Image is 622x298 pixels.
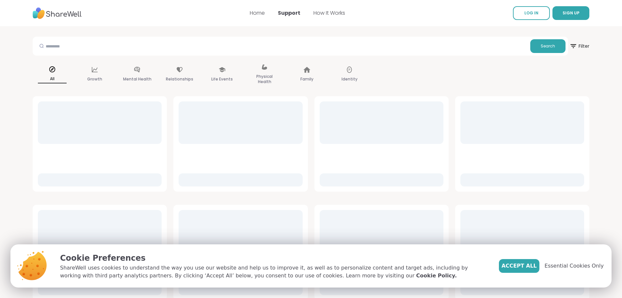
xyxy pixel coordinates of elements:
p: Life Events [211,75,233,83]
button: SIGN UP [552,6,589,20]
img: ShareWell Nav Logo [33,4,82,22]
p: Growth [87,75,102,83]
p: Family [300,75,313,83]
a: Cookie Policy. [416,272,457,280]
p: Relationships [166,75,193,83]
p: Identity [342,75,358,83]
span: Accept All [502,262,537,270]
p: All [38,75,67,83]
p: Physical Health [250,73,279,86]
span: Filter [569,38,589,54]
p: Cookie Preferences [60,252,488,264]
p: Mental Health [123,75,152,83]
span: Essential Cookies Only [545,262,604,270]
p: ShareWell uses cookies to understand the way you use our website and help us to improve it, as we... [60,264,488,280]
a: Home [250,9,265,17]
a: How It Works [313,9,345,17]
a: LOG IN [513,6,550,20]
span: Search [541,43,555,49]
span: LOG IN [524,10,538,16]
button: Accept All [499,259,539,273]
span: SIGN UP [563,10,580,16]
button: Search [530,39,566,53]
button: Filter [569,37,589,56]
a: Support [278,9,300,17]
